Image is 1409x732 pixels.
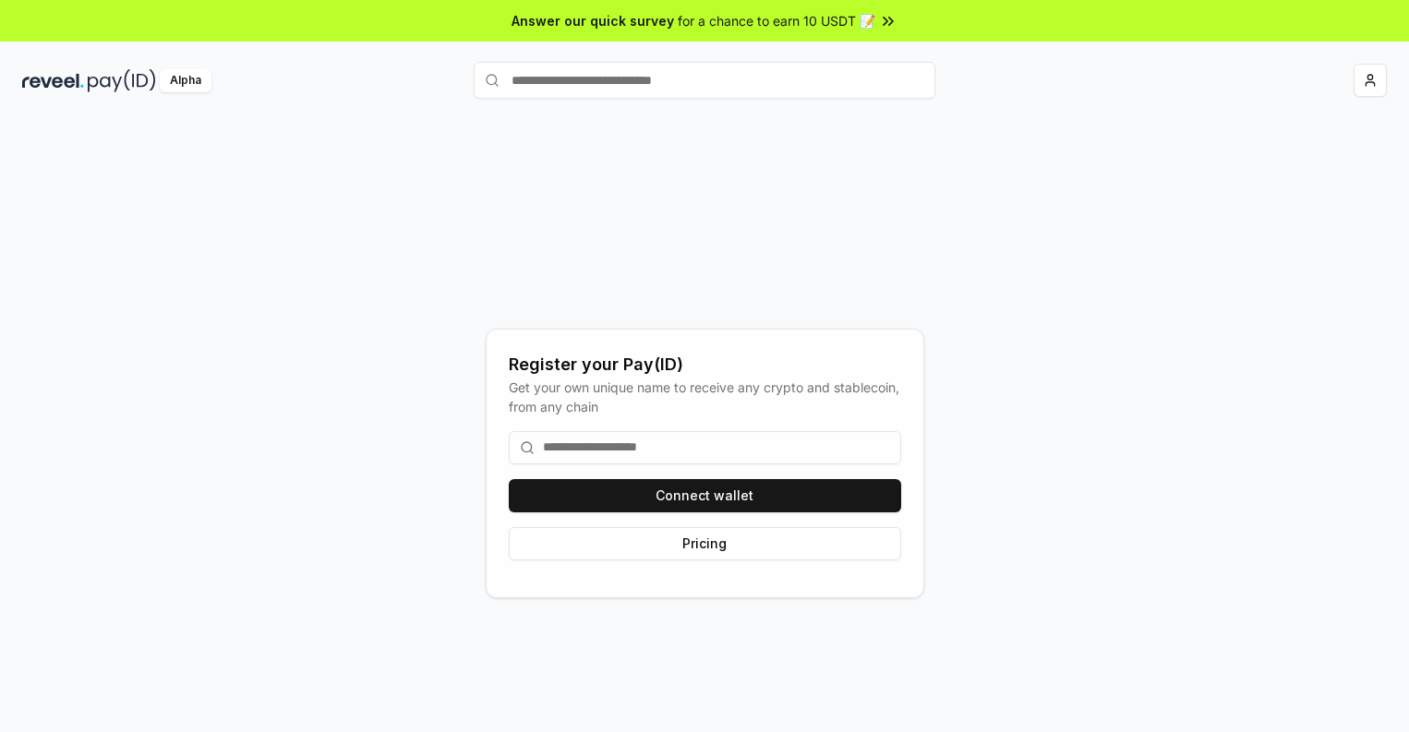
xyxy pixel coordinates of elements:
div: Alpha [160,69,211,92]
img: pay_id [88,69,156,92]
button: Pricing [509,527,901,560]
div: Register your Pay(ID) [509,352,901,378]
img: reveel_dark [22,69,84,92]
div: Get your own unique name to receive any crypto and stablecoin, from any chain [509,378,901,416]
span: for a chance to earn 10 USDT 📝 [678,11,875,30]
button: Connect wallet [509,479,901,512]
span: Answer our quick survey [512,11,674,30]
